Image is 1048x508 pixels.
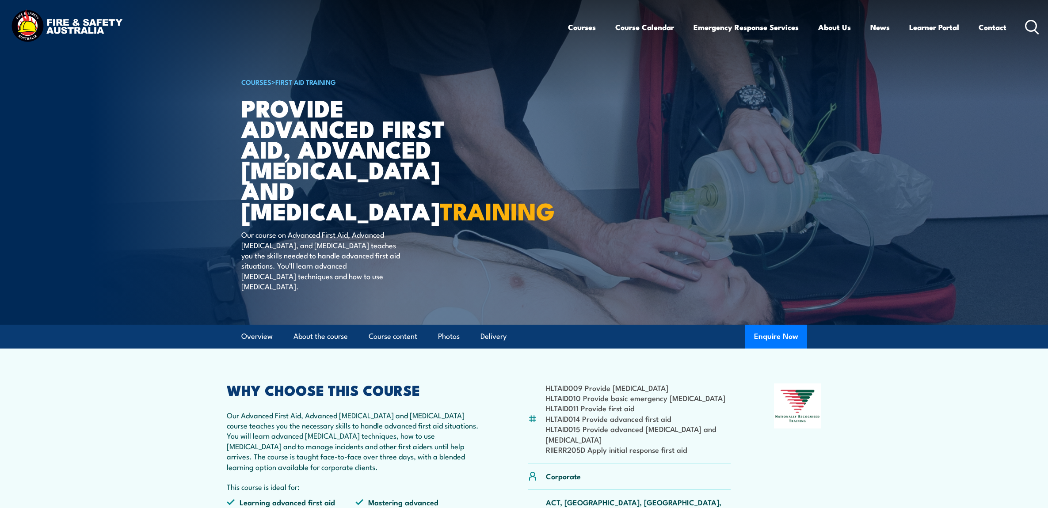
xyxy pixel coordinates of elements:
[615,15,674,39] a: Course Calendar
[227,383,485,396] h2: WHY CHOOSE THIS COURSE
[369,325,417,348] a: Course content
[870,15,890,39] a: News
[546,471,581,481] p: Corporate
[241,76,460,87] h6: >
[438,325,460,348] a: Photos
[546,403,731,413] li: HLTAID011 Provide first aid
[227,481,485,492] p: This course is ideal for:
[568,15,596,39] a: Courses
[241,97,460,221] h1: Provide Advanced First Aid, Advanced [MEDICAL_DATA] and [MEDICAL_DATA]
[480,325,507,348] a: Delivery
[440,192,555,228] strong: TRAINING
[818,15,851,39] a: About Us
[546,424,731,444] li: HLTAID015 Provide advanced [MEDICAL_DATA] and [MEDICAL_DATA]
[694,15,799,39] a: Emergency Response Services
[979,15,1006,39] a: Contact
[546,413,731,424] li: HLTAID014 Provide advanced first aid
[241,77,271,87] a: COURSES
[909,15,959,39] a: Learner Portal
[275,77,336,87] a: First Aid Training
[546,383,731,393] li: HLTAID009 Provide [MEDICAL_DATA]
[774,383,822,428] img: Nationally Recognised Training logo.
[227,410,485,472] p: Our Advanced First Aid, Advanced [MEDICAL_DATA] and [MEDICAL_DATA] course teaches you the necessa...
[241,229,403,291] p: Our course on Advanced First Aid, Advanced [MEDICAL_DATA], and [MEDICAL_DATA] teaches you the ski...
[241,325,273,348] a: Overview
[745,325,807,349] button: Enquire Now
[546,393,731,403] li: HLTAID010 Provide basic emergency [MEDICAL_DATA]
[546,444,731,455] li: RIIERR205D Apply initial response first aid
[293,325,348,348] a: About the course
